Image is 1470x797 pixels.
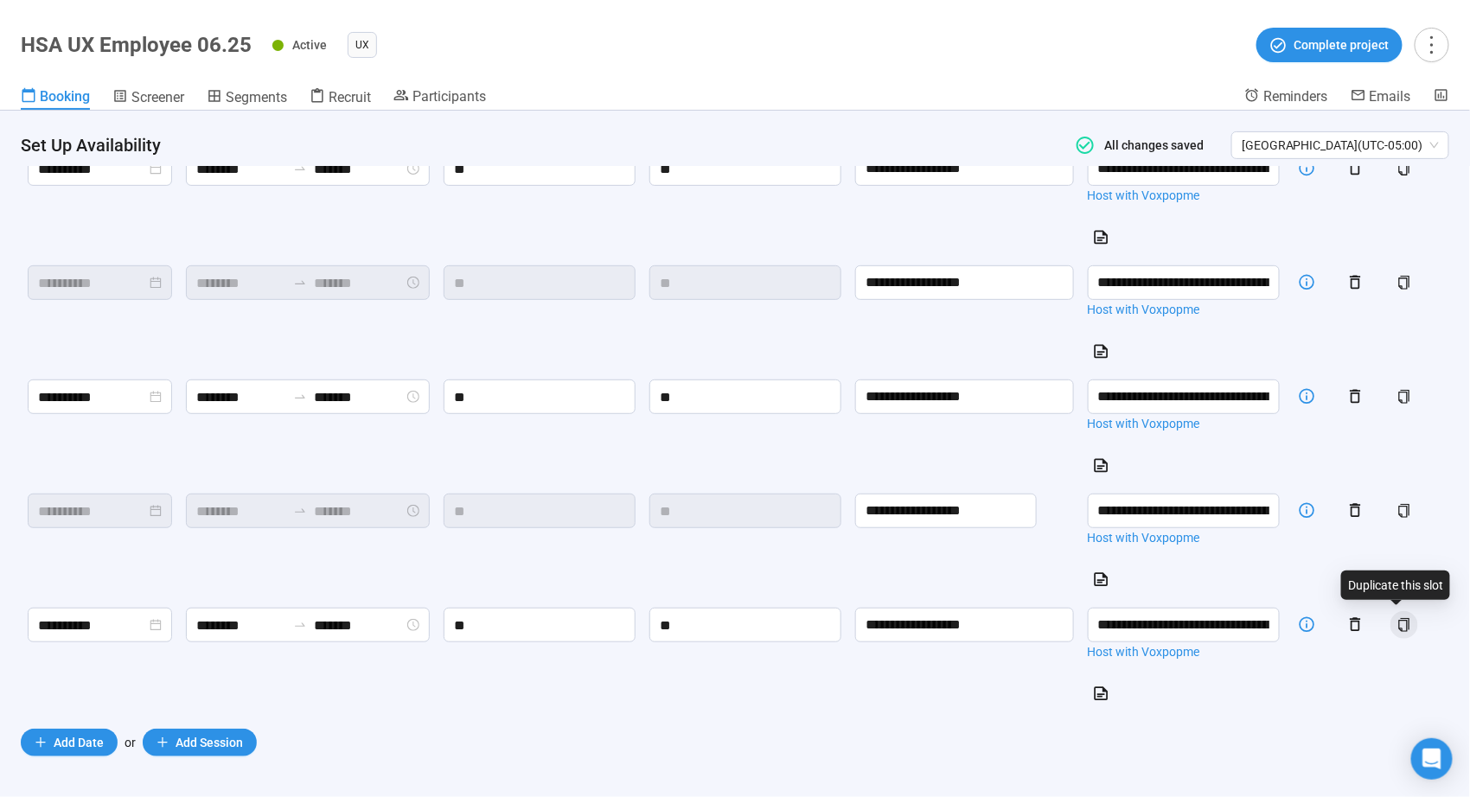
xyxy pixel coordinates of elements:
span: Participants [412,88,486,105]
span: Recruit [329,89,371,105]
span: Add Session [176,733,243,752]
div: Open Intercom Messenger [1411,738,1453,780]
button: copy [1390,611,1418,639]
span: Segments [226,89,287,105]
a: Screener [112,87,184,110]
span: to [293,618,307,632]
a: Host with Voxpopme [1088,186,1280,205]
span: swap-right [293,504,307,518]
span: UX [355,36,369,54]
span: Screener [131,89,184,105]
span: [GEOGRAPHIC_DATA] ( UTC-05:00 ) [1242,132,1439,158]
span: All changes saved [1096,138,1204,152]
a: Host with Voxpopme [1088,414,1280,433]
button: copy [1390,383,1418,411]
button: more [1415,28,1449,62]
h1: HSA UX Employee 06.25 [21,33,252,57]
a: Emails [1351,87,1411,108]
a: Reminders [1244,87,1328,108]
button: plusAdd Session [143,729,257,756]
a: Segments [207,87,287,110]
span: to [293,390,307,404]
span: swap-right [293,276,307,290]
span: Reminders [1263,88,1328,105]
span: plus [157,736,169,749]
div: Duplicate this slot [1341,571,1450,600]
h4: Set Up Availability [21,133,1051,157]
a: Recruit [310,87,371,110]
a: Booking [21,87,90,110]
span: swap-right [293,390,307,404]
div: or [21,729,1449,756]
span: swap-right [293,162,307,175]
span: copy [1397,162,1411,175]
span: to [293,276,307,290]
a: Host with Voxpopme [1088,642,1280,661]
a: Host with Voxpopme [1088,300,1280,319]
span: copy [1397,276,1411,290]
span: Booking [40,88,90,105]
span: plus [35,736,47,749]
span: Complete project [1294,35,1390,54]
a: Participants [393,87,486,108]
span: Emails [1370,88,1411,105]
span: swap-right [293,618,307,632]
button: copy [1390,269,1418,296]
a: Host with Voxpopme [1088,528,1280,547]
button: copy [1390,497,1418,525]
span: Active [292,38,327,52]
span: to [293,162,307,175]
button: copy [1390,155,1418,182]
span: Add Date [54,733,104,752]
span: copy [1397,618,1411,632]
span: to [293,504,307,518]
button: plusAdd Date [21,729,118,756]
span: copy [1397,504,1411,518]
span: copy [1397,390,1411,404]
button: Complete project [1256,28,1403,62]
span: more [1420,33,1443,56]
